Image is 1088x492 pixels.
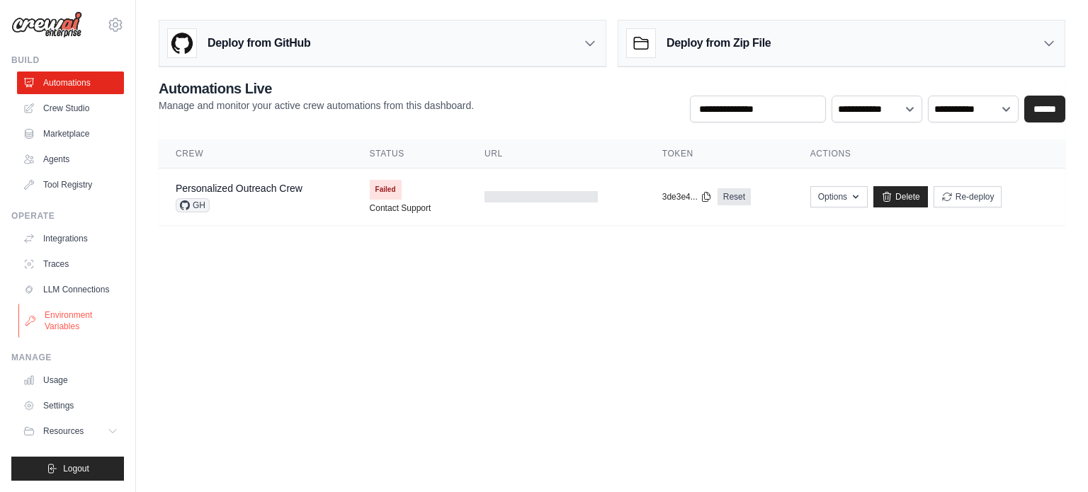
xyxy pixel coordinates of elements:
[718,188,751,205] a: Reset
[11,457,124,481] button: Logout
[873,186,928,207] a: Delete
[18,304,125,338] a: Environment Variables
[370,180,402,200] span: Failed
[667,35,771,52] h3: Deploy from Zip File
[63,463,89,474] span: Logout
[810,186,868,207] button: Options
[176,183,302,194] a: Personalized Outreach Crew
[17,369,124,391] a: Usage
[645,139,793,168] th: Token
[176,198,210,212] span: GH
[11,55,124,66] div: Build
[17,97,124,120] a: Crew Studio
[17,253,124,275] a: Traces
[934,186,1002,207] button: Re-deploy
[168,29,196,57] img: GitHub Logo
[1017,424,1088,492] iframe: Chat Widget
[159,79,474,98] h2: Automations Live
[17,71,124,94] a: Automations
[43,425,84,437] span: Resources
[353,139,467,168] th: Status
[159,139,353,168] th: Crew
[662,191,712,202] button: 3de3e4...
[17,394,124,417] a: Settings
[467,139,645,168] th: URL
[11,11,82,38] img: Logo
[11,210,124,222] div: Operate
[793,139,1065,168] th: Actions
[17,173,124,196] a: Tool Registry
[159,98,474,113] p: Manage and monitor your active crew automations from this dashboard.
[17,420,124,442] button: Resources
[17,122,124,145] a: Marketplace
[17,148,124,171] a: Agents
[208,35,310,52] h3: Deploy from GitHub
[11,352,124,363] div: Manage
[370,202,431,214] a: Contact Support
[17,227,124,250] a: Integrations
[17,278,124,301] a: LLM Connections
